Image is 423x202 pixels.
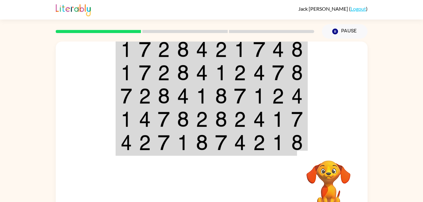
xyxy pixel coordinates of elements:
img: 2 [253,135,265,150]
img: 2 [139,135,151,150]
img: 4 [234,135,246,150]
a: Logout [351,6,366,12]
img: 7 [139,42,151,57]
img: 2 [139,88,151,104]
img: 1 [121,111,132,127]
img: 1 [177,135,189,150]
img: 7 [234,88,246,104]
img: 2 [158,42,170,57]
img: 2 [215,42,227,57]
button: Pause [322,24,368,39]
img: 1 [253,88,265,104]
img: 4 [196,65,208,81]
img: 4 [272,42,284,57]
img: 2 [234,111,246,127]
img: 8 [177,42,189,57]
img: 1 [121,65,132,81]
img: 8 [291,42,303,57]
img: 8 [158,88,170,104]
img: 8 [291,135,303,150]
img: 7 [139,65,151,81]
img: 1 [196,88,208,104]
img: 2 [158,65,170,81]
img: 1 [272,111,284,127]
img: 2 [272,88,284,104]
img: 1 [215,65,227,81]
img: 8 [196,135,208,150]
img: 7 [121,88,132,104]
img: 4 [253,111,265,127]
img: 2 [234,65,246,81]
img: 7 [253,42,265,57]
img: 8 [215,111,227,127]
span: Jack [PERSON_NAME] [298,6,349,12]
img: 7 [158,135,170,150]
img: 1 [121,42,132,57]
img: 4 [196,42,208,57]
img: 8 [177,111,189,127]
img: 7 [272,65,284,81]
img: 8 [177,65,189,81]
img: 4 [177,88,189,104]
img: 7 [291,111,303,127]
img: 4 [291,88,303,104]
img: Literably [56,3,91,16]
div: ( ) [298,6,368,12]
img: 1 [272,135,284,150]
img: 7 [158,111,170,127]
img: 2 [196,111,208,127]
img: 1 [234,42,246,57]
img: 8 [215,88,227,104]
img: 4 [139,111,151,127]
img: 8 [291,65,303,81]
img: 4 [253,65,265,81]
img: 4 [121,135,132,150]
img: 7 [215,135,227,150]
